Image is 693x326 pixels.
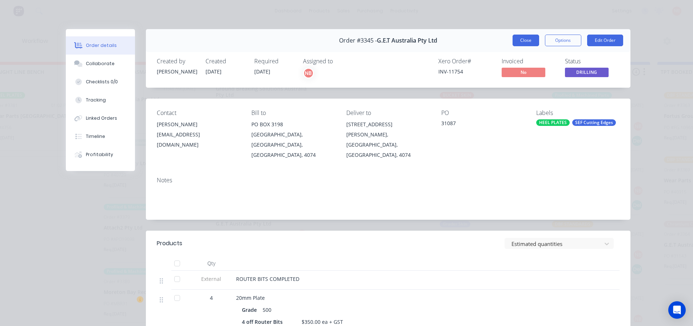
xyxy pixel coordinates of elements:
button: Close [513,35,539,46]
div: HEEL PLATES [536,119,570,126]
div: [STREET_ADDRESS][PERSON_NAME], [GEOGRAPHIC_DATA], [GEOGRAPHIC_DATA], 4074 [346,119,430,160]
div: Timeline [86,133,105,140]
span: ROUTER BITS COMPLETED [236,275,299,282]
button: Timeline [66,127,135,146]
div: Collaborate [86,60,115,67]
span: No [502,68,545,77]
button: Profitability [66,146,135,164]
div: Created by [157,58,197,65]
div: Contact [157,110,240,116]
div: INV-11754 [438,68,493,75]
div: [PERSON_NAME] [157,68,197,75]
button: Options [545,35,581,46]
button: Tracking [66,91,135,109]
div: Invoiced [502,58,556,65]
button: Checklists 0/0 [66,73,135,91]
div: Qty [190,256,233,271]
button: DRILLING [565,68,609,79]
span: 20mm Plate [236,294,265,301]
div: SEF Cutting Edges [572,119,616,126]
div: Created [206,58,246,65]
div: [PERSON_NAME], [GEOGRAPHIC_DATA], [GEOGRAPHIC_DATA], 4074 [346,130,430,160]
div: Labels [536,110,620,116]
div: Required [254,58,294,65]
div: PO BOX 3198 [251,119,335,130]
button: Edit Order [587,35,623,46]
div: 31087 [441,119,525,130]
span: DRILLING [565,68,609,77]
span: [DATE] [254,68,270,75]
div: Profitability [86,151,113,158]
span: Order #3345 - [339,37,377,44]
div: PO BOX 3198[GEOGRAPHIC_DATA], [GEOGRAPHIC_DATA], [GEOGRAPHIC_DATA], 4074 [251,119,335,160]
button: Order details [66,36,135,55]
div: 500 [260,305,274,315]
div: Tracking [86,97,106,103]
button: Collaborate [66,55,135,73]
div: Notes [157,177,620,184]
div: [PERSON_NAME][EMAIL_ADDRESS][DOMAIN_NAME] [157,119,240,150]
div: [EMAIL_ADDRESS][DOMAIN_NAME] [157,130,240,150]
div: Open Intercom Messenger [668,301,686,319]
span: [DATE] [206,68,222,75]
span: External [192,275,230,283]
div: Grade [242,305,260,315]
div: [STREET_ADDRESS] [346,119,430,130]
div: Checklists 0/0 [86,79,118,85]
div: Order details [86,42,117,49]
span: 4 [210,294,213,302]
button: NB [303,68,314,79]
div: Bill to [251,110,335,116]
div: Xero Order # [438,58,493,65]
span: G.E.T Australia Pty Ltd [377,37,437,44]
div: [GEOGRAPHIC_DATA], [GEOGRAPHIC_DATA], [GEOGRAPHIC_DATA], 4074 [251,130,335,160]
div: Status [565,58,620,65]
div: PO [441,110,525,116]
div: Assigned to [303,58,376,65]
div: [PERSON_NAME] [157,119,240,130]
div: Products [157,239,182,248]
div: Linked Orders [86,115,117,122]
div: Deliver to [346,110,430,116]
button: Linked Orders [66,109,135,127]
